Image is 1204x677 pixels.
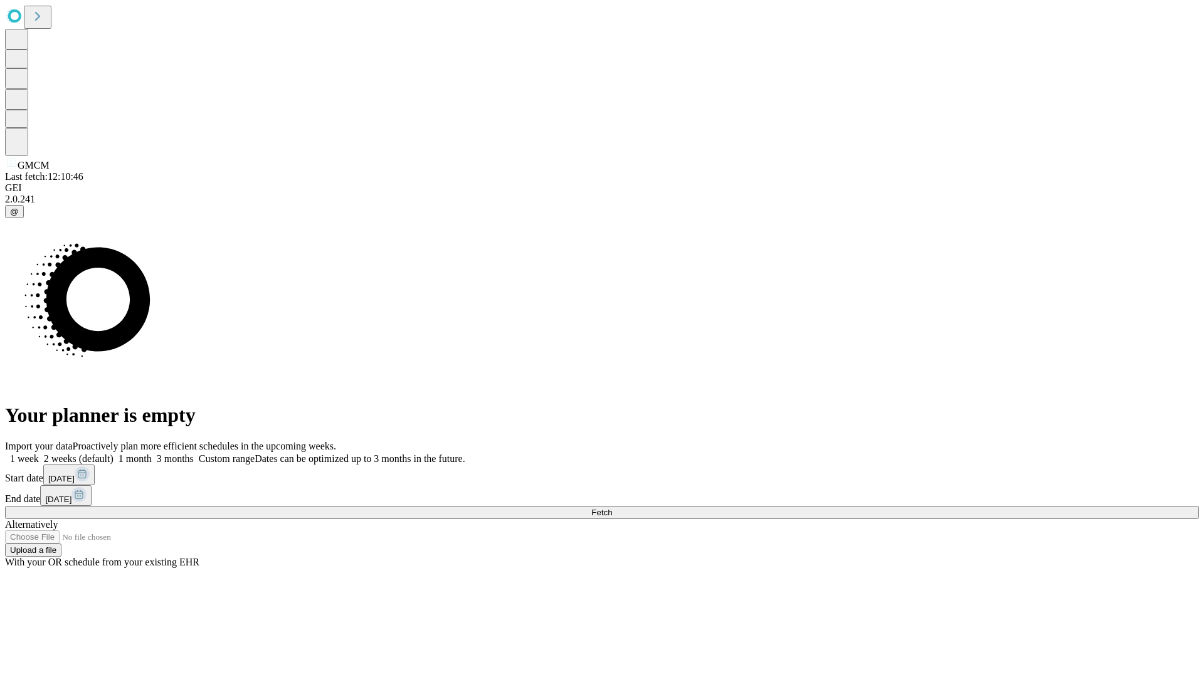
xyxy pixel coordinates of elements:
[10,207,19,216] span: @
[10,453,39,464] span: 1 week
[44,453,114,464] span: 2 weeks (default)
[157,453,194,464] span: 3 months
[5,205,24,218] button: @
[5,519,58,530] span: Alternatively
[73,441,336,451] span: Proactively plan more efficient schedules in the upcoming weeks.
[199,453,255,464] span: Custom range
[5,464,1199,485] div: Start date
[5,182,1199,194] div: GEI
[45,495,71,504] span: [DATE]
[119,453,152,464] span: 1 month
[591,508,612,517] span: Fetch
[43,464,95,485] button: [DATE]
[255,453,465,464] span: Dates can be optimized up to 3 months in the future.
[5,441,73,451] span: Import your data
[5,557,199,567] span: With your OR schedule from your existing EHR
[5,404,1199,427] h1: Your planner is empty
[40,485,92,506] button: [DATE]
[5,543,61,557] button: Upload a file
[5,485,1199,506] div: End date
[5,194,1199,205] div: 2.0.241
[18,160,50,171] span: GMCM
[5,171,83,182] span: Last fetch: 12:10:46
[48,474,75,483] span: [DATE]
[5,506,1199,519] button: Fetch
